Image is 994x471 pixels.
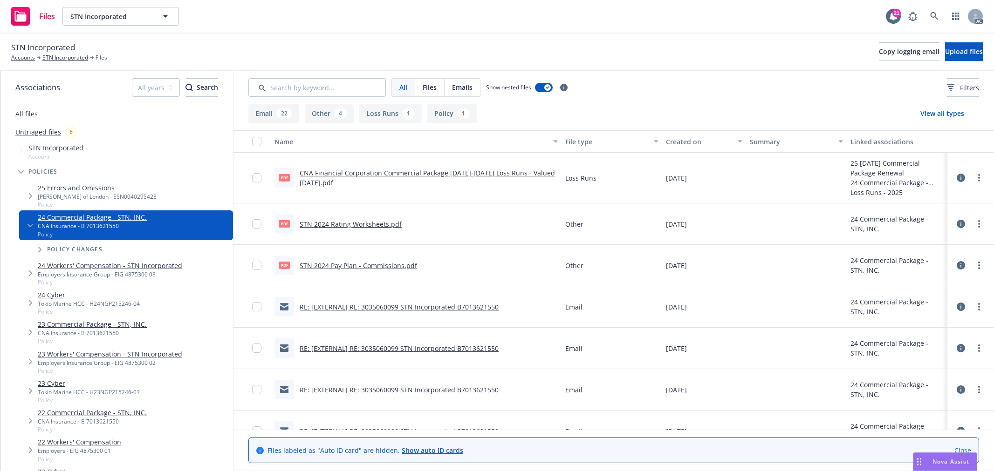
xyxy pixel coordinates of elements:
button: STN Incorporated [62,7,179,26]
span: STN Incorporated [11,41,75,54]
a: Report a Bug [904,7,922,26]
a: Switch app [946,7,965,26]
div: Tokio Marine HCC - H23NGP215246-03 [38,388,140,396]
a: RE: [EXTERNAL] RE: 3035060099 STN Incorporated B7013621550 [300,427,499,436]
span: [DATE] [666,343,687,353]
div: 24 Commercial Package - STN, INC. [850,178,944,188]
div: Tokio Marine HCC - H24NGP215246-04 [38,300,140,308]
div: 24 Commercial Package - STN, INC. [850,297,944,316]
div: 24 Commercial Package - STN, INC. [850,214,944,234]
button: Summary [746,130,847,153]
span: [DATE] [666,261,687,270]
a: more [973,301,985,312]
a: more [973,384,985,395]
div: Name [274,137,548,147]
div: CNA Insurance - B 7013621550 [38,417,147,425]
input: Search by keyword... [248,78,386,97]
a: CNA Financial Corporation Commercial Package [DATE]-[DATE] Loss Runs - Valued [DATE].pdf [300,168,555,187]
span: Policy [38,455,121,463]
a: STN 2024 Pay Plan - Commissions.pdf [300,261,417,270]
span: [DATE] [666,302,687,312]
span: STN Incorporated [70,12,151,21]
a: 25 Errors and Omissions [38,183,157,193]
a: Search [925,7,944,26]
input: Toggle Row Selected [252,385,261,394]
div: 25 [DATE] Commercial Package Renewal [850,158,944,178]
button: Email [248,104,299,123]
span: Account [28,153,83,161]
div: Summary [750,137,833,147]
span: Policy [38,308,140,316]
span: Copy logging email [879,47,939,56]
a: more [973,425,985,437]
a: 23 Workers' Compensation - STN Incorporated [38,349,182,359]
div: Drag to move [913,453,925,471]
div: 1 [402,108,415,119]
button: File type [562,130,662,153]
div: Search [185,79,218,96]
span: pdf [279,174,290,181]
span: [DATE] [666,173,687,183]
input: Toggle Row Selected [252,173,261,182]
button: Name [271,130,562,153]
input: Select all [252,137,261,146]
span: Email [565,426,583,436]
a: Show auto ID cards [402,446,463,455]
span: Email [565,302,583,312]
button: Policy [427,104,477,123]
a: Files [7,3,59,29]
div: 24 Commercial Package - STN, INC. [850,256,944,275]
span: Policy [38,425,147,433]
a: more [973,260,985,271]
a: more [973,172,985,183]
span: Filters [960,83,979,93]
div: CNA Insurance - B 7013621550 [38,329,147,337]
button: Linked associations [847,130,947,153]
a: 22 Commercial Package - STN, INC. [38,408,147,417]
span: Other [565,219,583,229]
span: All [399,82,407,92]
a: 23 Commercial Package - STN, INC. [38,319,147,329]
a: 24 Commercial Package - STN, INC. [38,212,147,222]
div: Linked associations [850,137,944,147]
span: pdf [279,220,290,227]
span: Loss Runs [565,173,596,183]
div: File type [565,137,648,147]
div: 6 [65,127,77,137]
a: RE: [EXTERNAL] RE: 3035060099 STN Incorporated B7013621550 [300,303,499,311]
div: 24 Commercial Package - STN, INC. [850,338,944,358]
span: pdf [279,262,290,269]
div: Employers Insurance Group - EIG 4875300 02 [38,359,182,367]
span: Email [565,343,583,353]
button: Created on [662,130,746,153]
span: Other [565,261,583,270]
div: [PERSON_NAME] of London - ESN0040295423 [38,193,157,201]
button: Copy logging email [879,42,939,61]
svg: Search [185,84,193,91]
span: Files labeled as "Auto ID card" are hidden. [267,445,463,455]
input: Toggle Row Selected [252,302,261,311]
div: Employers Insurance Group - EIG 4875300 03 [38,270,182,278]
a: RE: [EXTERNAL] RE: 3035060099 STN Incorporated B7013621550 [300,385,499,394]
button: View all types [905,104,979,123]
a: Close [954,445,971,455]
span: [DATE] [666,385,687,395]
div: 24 Commercial Package - STN, INC. [850,380,944,399]
span: Policy changes [47,247,103,252]
a: 22 Workers' Compensation [38,437,121,447]
input: Toggle Row Selected [252,343,261,353]
span: Emails [452,82,473,92]
a: All files [15,109,38,118]
div: 4 [334,108,347,119]
span: Policy [38,337,147,345]
a: STN 2024 Rating Worksheets.pdf [300,220,402,229]
div: 22 [276,108,292,119]
div: CNA Insurance - B 7013621550 [38,222,147,230]
a: Untriaged files [15,127,61,137]
span: [DATE] [666,426,687,436]
span: Nova Assist [932,458,969,465]
span: Files [96,54,107,62]
input: Toggle Row Selected [252,261,261,270]
button: Upload files [945,42,983,61]
div: Employers - EIG 4875300 01 [38,447,121,455]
